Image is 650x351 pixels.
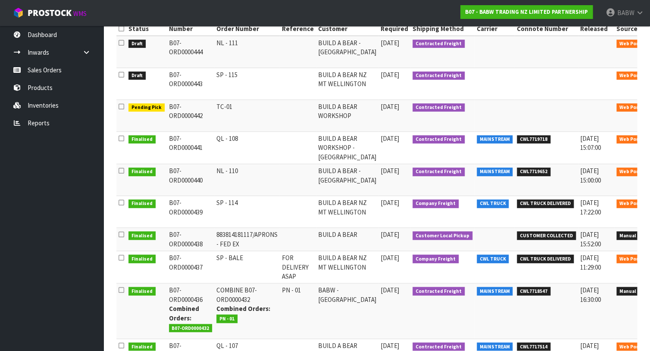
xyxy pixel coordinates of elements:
td: BUILD A BEAR NZ MT WELLINGTON [316,251,378,283]
span: Finalised [128,231,156,240]
span: CUSTOMER COLLECTED [517,231,576,240]
span: Company Freight [412,199,459,208]
strong: B07 - BABW TRADING NZ LIMITED PARTNERSHIP [465,8,588,16]
td: BABW - [GEOGRAPHIC_DATA] [316,283,378,339]
span: Draft [128,40,146,48]
span: PN - 01 [216,314,237,323]
td: BUILD A BEAR NZ MT WELLINGTON [316,68,378,100]
span: CWL TRUCK [477,255,509,263]
span: CWL7717514 [517,342,550,351]
span: Customer Local Pickup [412,231,472,240]
span: BABW [617,9,634,17]
span: Draft [128,71,146,80]
span: Finalised [128,135,156,144]
span: Finalised [128,168,156,176]
span: Finalised [128,199,156,208]
td: BUILD A BEAR WORKSHOP - [GEOGRAPHIC_DATA] [316,132,378,164]
span: CWL TRUCK [477,199,509,208]
span: CWL7718547 [517,287,550,295]
td: BUILD A BEAR NZ MT WELLINGTON [316,196,378,228]
span: Contracted Freight [412,168,465,176]
td: TC-01 [214,100,280,132]
span: CWL TRUCK DELIVERED [517,255,574,263]
span: MAINSTREAM [477,168,513,176]
td: BUILD A BEAR WORKSHOP [316,100,378,132]
span: Web Portal [616,342,648,351]
td: B07-ORD0000444 [167,36,215,68]
span: Web Portal [616,199,648,208]
span: Web Portal [616,135,648,144]
span: B07-ORD0000432 [169,324,212,332]
span: Pending Pick [128,103,165,112]
td: NL - 110 [214,164,280,196]
span: Finalised [128,342,156,351]
span: [DATE] [381,134,399,143]
td: B07-ORD0000438 [167,228,215,251]
span: Contracted Freight [412,342,465,351]
span: Web Portal [616,71,648,80]
td: B07-ORD0000442 [167,100,215,132]
span: Contracted Freight [412,135,465,144]
span: [DATE] [381,167,399,175]
td: B07-ORD0000439 [167,196,215,228]
span: Contracted Freight [412,287,465,295]
td: BUILD A BEAR - [GEOGRAPHIC_DATA] [316,36,378,68]
span: [DATE] 11:29:00 [580,254,601,271]
span: MAINSTREAM [477,342,513,351]
td: BUILD A BEAR [316,228,378,251]
span: [DATE] [381,342,399,350]
span: Contracted Freight [412,71,465,80]
span: Web Portal [616,103,648,112]
span: Manual [616,287,639,295]
span: [DATE] 15:52:00 [580,230,601,248]
td: SP - 115 [214,68,280,100]
span: [DATE] 17:22:00 [580,199,601,216]
td: BUILD A BEAR - [GEOGRAPHIC_DATA] [316,164,378,196]
small: WMS [73,9,87,18]
span: [DATE] 15:07:00 [580,134,601,152]
span: MAINSTREAM [477,135,513,144]
span: [DATE] [381,254,399,262]
span: [DATE] 15:00:00 [580,167,601,184]
span: [DATE] [381,199,399,207]
strong: Combined Orders: [169,304,199,322]
td: PN - 01 [280,283,316,339]
td: B07-ORD0000443 [167,68,215,100]
span: CWL TRUCK DELIVERED [517,199,574,208]
span: [DATE] 16:30:00 [580,286,601,303]
span: MAINSTREAM [477,287,513,295]
strong: Combined Orders: [216,304,270,313]
span: [DATE] [381,230,399,239]
span: Contracted Freight [412,103,465,112]
span: [DATE] [381,39,399,47]
td: COMBINE B07-ORD0000432 [214,283,280,339]
td: B07-ORD0000437 [167,251,215,283]
img: cube-alt.png [13,7,24,18]
span: ProStock [28,7,72,19]
td: QL - 108 [214,132,280,164]
span: Web Portal [616,168,648,176]
td: SP - 114 [214,196,280,228]
td: B07-ORD0000441 [167,132,215,164]
span: Finalised [128,255,156,263]
span: CWL7719652 [517,168,550,176]
td: NL - 111 [214,36,280,68]
td: B07-ORD0000436 [167,283,215,339]
span: [DATE] [381,71,399,79]
span: Contracted Freight [412,40,465,48]
td: B07-ORD0000440 [167,164,215,196]
td: 883814181117/APRONS - FED EX [214,228,280,251]
span: [DATE] [381,103,399,111]
span: Web Portal [616,40,648,48]
td: SP - BALE [214,251,280,283]
span: Finalised [128,287,156,295]
span: CWL7719718 [517,135,550,144]
td: FOR DELIVERY ASAP [280,251,316,283]
span: Manual [616,231,639,240]
span: Web Portal [616,255,648,263]
span: [DATE] [381,286,399,294]
span: Company Freight [412,255,459,263]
